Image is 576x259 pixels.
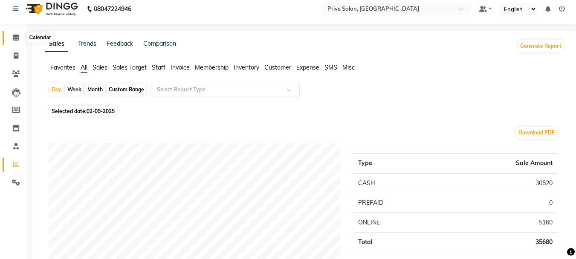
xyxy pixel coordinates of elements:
td: 5160 [441,213,558,233]
span: Selected date: [49,106,117,116]
span: Staff [152,64,165,71]
span: Sales [93,64,107,71]
div: Calendar [27,32,53,43]
span: Inventory [234,64,259,71]
td: 35680 [441,233,558,252]
td: Total [353,233,441,252]
a: Trends [78,40,96,47]
th: Type [353,154,441,174]
span: All [81,64,87,71]
a: Comparison [143,40,176,47]
span: Invoice [171,64,190,71]
td: PREPAID [353,193,441,213]
span: Sales Target [113,64,147,71]
button: Generate Report [518,40,564,52]
span: 02-09-2025 [87,108,115,114]
td: ONLINE [353,213,441,233]
td: 0 [441,193,558,213]
div: Month [85,84,105,96]
div: Day [49,84,64,96]
span: Membership [195,64,229,71]
div: Week [65,84,84,96]
th: Sale Amount [441,154,558,174]
td: 30520 [441,173,558,193]
span: Customer [264,64,291,71]
div: Custom Range [107,84,146,96]
a: Feedback [107,40,133,47]
span: Favorites [50,64,75,71]
span: Misc [342,64,355,71]
td: CASH [353,173,441,193]
button: Download PDF [516,127,557,139]
span: SMS [324,64,337,71]
span: Expense [296,64,319,71]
